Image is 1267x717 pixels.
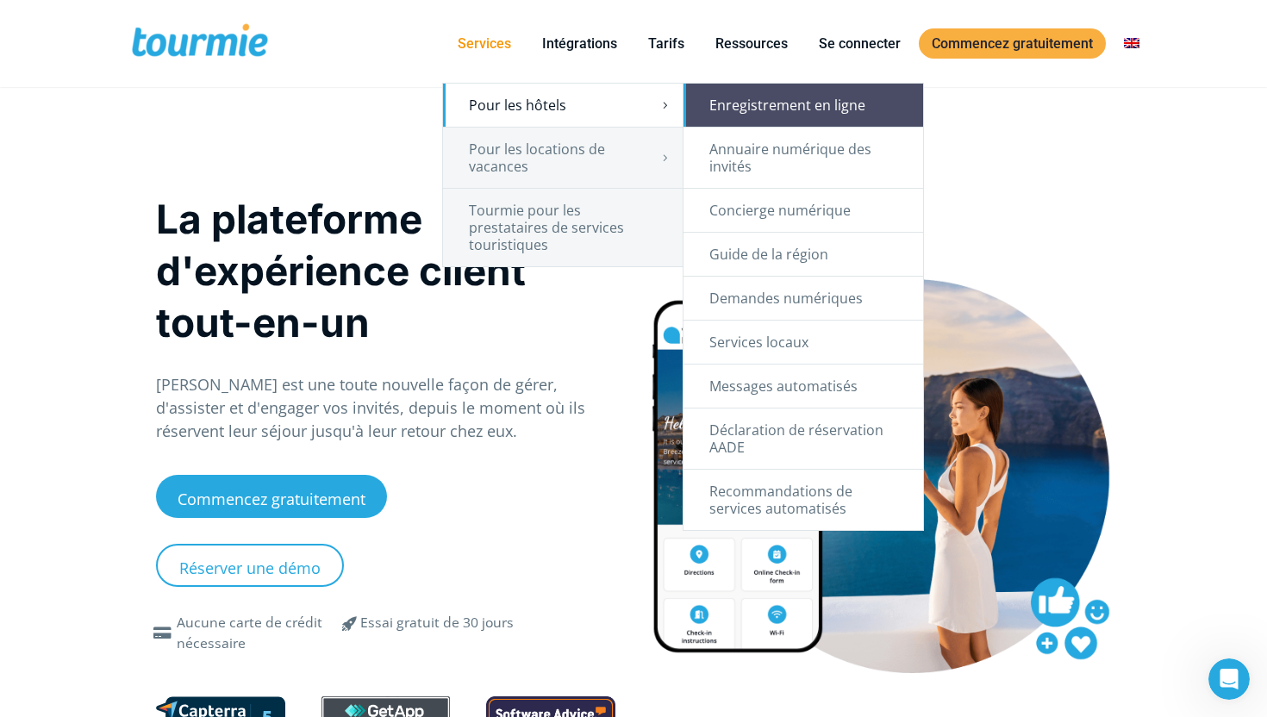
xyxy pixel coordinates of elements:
a: Messages automatisés [683,365,923,408]
iframe: Chat en direct par interphone [1208,658,1250,700]
font: Tarifs [648,35,684,52]
font: Se connecter [819,35,901,52]
a: Services locaux [683,321,923,364]
a: Commencez gratuitement [156,475,387,518]
font: Guide de la région [709,245,828,264]
a: Ressources [702,33,801,54]
a: Pour les locations de vacances [443,128,683,188]
font: Aucune carte de crédit nécessaire [177,613,322,652]
font:  [340,613,360,633]
font: Pour les locations de vacances [469,140,605,176]
font: Intégrations [542,35,617,52]
font: Services [458,35,511,52]
a: Enregistrement en ligne [683,84,923,127]
a: Intégrations [529,33,630,54]
a: Concierge numérique [683,189,923,232]
font: Services locaux [709,333,808,352]
a: Tourmie pour les prestataires de services touristiques [443,189,683,266]
a: Déclaration de réservation AADE [683,408,923,469]
a: Se connecter [806,33,914,54]
font: Ressources [715,35,788,52]
font: Tourmie pour les prestataires de services touristiques [469,201,624,254]
font: Commencez gratuitement [932,35,1093,52]
a: Guide de la région [683,233,923,276]
a: Réserver une démo [156,544,344,587]
font: La plateforme d'expérience client tout-en-un [156,195,526,346]
a: Tarifs [635,33,697,54]
font: Enregistrement en ligne [709,96,865,115]
font:  [153,626,172,640]
font: Pour les hôtels [469,96,566,115]
font: Concierge numérique [709,201,851,220]
font: Commencez gratuitement [178,489,365,509]
a: Pour les hôtels [443,84,683,127]
font: Essai gratuit de 30 jours [360,613,514,632]
font: [PERSON_NAME] est une toute nouvelle façon de gérer, d'assister et d'engager vos invités, depuis ... [156,374,585,441]
font: Déclaration de réservation AADE [709,421,883,457]
a: Services [445,33,524,54]
a: Recommandations de services automatisés [683,470,923,530]
font: Demandes numériques [709,289,863,308]
a: Commencez gratuitement [919,28,1106,59]
font: Réserver une démo [179,558,321,578]
a: Demandes numériques [683,277,923,320]
font: Recommandations de services automatisés [709,482,852,518]
a: Annuaire numérique des invités [683,128,923,188]
font: Messages automatisés [709,377,858,396]
font: Annuaire numérique des invités [709,140,871,176]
